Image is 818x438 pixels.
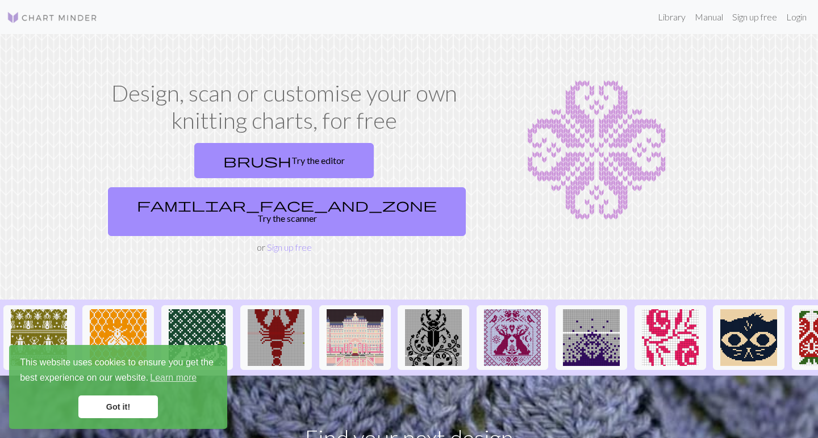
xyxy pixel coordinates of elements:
[78,395,158,418] a: dismiss cookie message
[103,138,465,254] div: or
[642,309,699,366] img: Flower
[11,309,68,366] img: Repeating bugs
[720,309,777,366] img: Mae
[478,79,715,221] img: Chart example
[82,331,154,342] a: Mehiläinen
[635,305,706,370] button: Flower
[90,309,147,366] img: Mehiläinen
[161,331,233,342] a: Hat - Animals
[782,6,811,28] a: Login
[484,309,541,366] img: Märtas
[82,305,154,370] button: Mehiläinen
[398,331,469,342] a: stag beetle #1
[148,369,198,386] a: learn more about cookies
[240,331,312,342] a: Copy of Copy of Lobster
[477,305,548,370] button: Märtas
[194,143,374,178] a: Try the editor
[20,356,216,386] span: This website uses cookies to ensure you get the best experience on our website.
[3,331,75,342] a: Repeating bugs
[248,309,304,366] img: Copy of Copy of Lobster
[169,309,226,366] img: Hat - Animals
[728,6,782,28] a: Sign up free
[161,305,233,370] button: Hat - Animals
[7,11,98,24] img: Logo
[556,305,627,370] button: Copy of fade
[3,305,75,370] button: Repeating bugs
[108,187,466,236] a: Try the scanner
[398,305,469,370] button: stag beetle #1
[327,309,383,366] img: Copy of Grand-Budapest-Hotel-Exterior.jpg
[653,6,690,28] a: Library
[635,331,706,342] a: Flower
[713,305,784,370] button: Mae
[319,331,391,342] a: Copy of Grand-Budapest-Hotel-Exterior.jpg
[240,305,312,370] button: Copy of Copy of Lobster
[137,197,437,213] span: familiar_face_and_zone
[9,345,227,429] div: cookieconsent
[556,331,627,342] a: Copy of fade
[405,309,462,366] img: stag beetle #1
[103,79,465,134] h1: Design, scan or customise your own knitting charts, for free
[477,331,548,342] a: Märtas
[690,6,728,28] a: Manual
[713,331,784,342] a: Mae
[267,242,312,252] a: Sign up free
[563,309,620,366] img: Copy of fade
[223,153,291,169] span: brush
[319,305,391,370] button: Copy of Grand-Budapest-Hotel-Exterior.jpg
